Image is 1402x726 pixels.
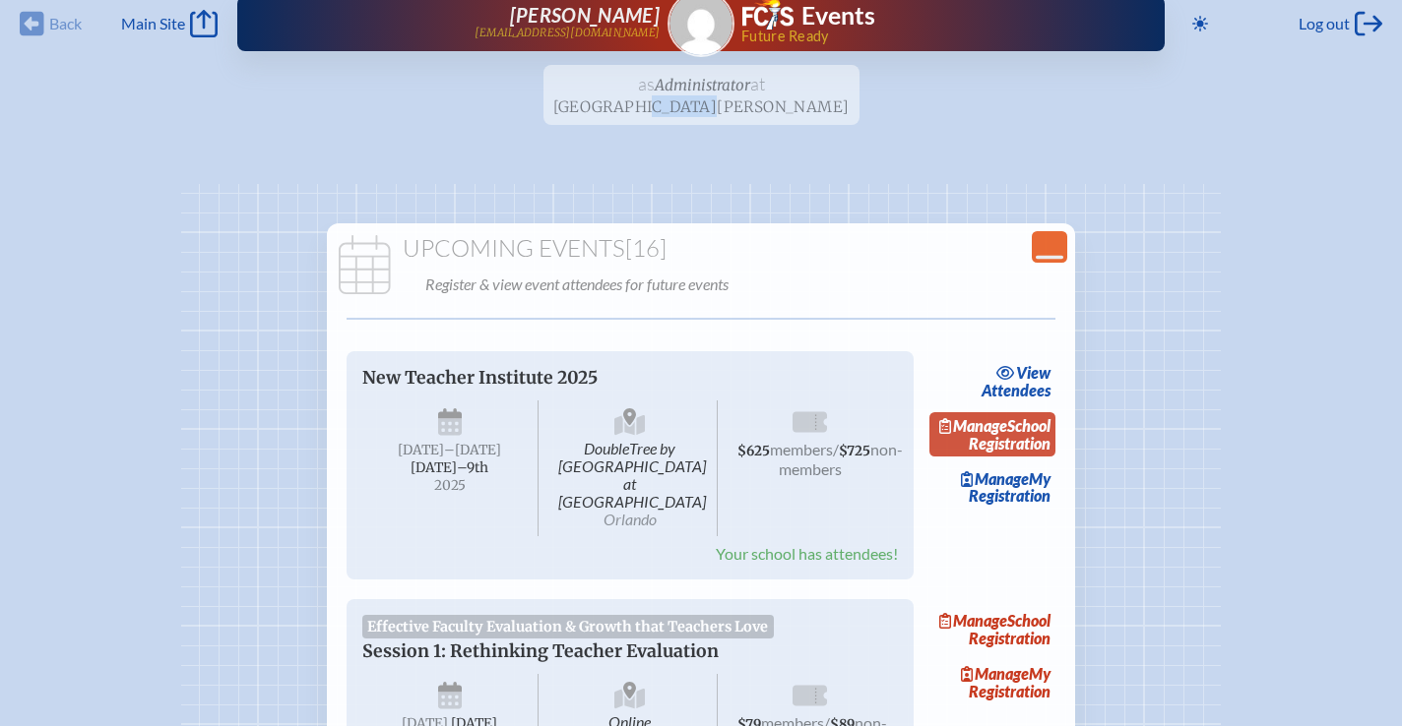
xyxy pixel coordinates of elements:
span: –[DATE] [444,442,501,458]
h1: Events [801,4,875,29]
span: view [1016,363,1051,382]
span: Main Site [121,14,185,33]
p: Register & view event attendees for future events [425,271,1063,298]
span: Manage [961,469,1029,488]
a: viewAttendees [976,359,1055,404]
span: Future Ready [741,30,1102,43]
a: [PERSON_NAME][EMAIL_ADDRESS][DOMAIN_NAME] [300,4,660,43]
p: [EMAIL_ADDRESS][DOMAIN_NAME] [475,27,660,39]
a: ManageMy Registration [929,464,1055,510]
a: ManageMy Registration [929,660,1055,705]
span: [DATE] [398,442,444,458]
h1: Upcoming Events [335,235,1067,263]
span: $725 [839,443,870,459]
span: DoubleTree by [GEOGRAPHIC_DATA] at [GEOGRAPHIC_DATA] [542,400,719,536]
span: New Teacher Institute 2025 [362,367,598,389]
a: ManageSchool Registration [929,412,1055,457]
a: Main Site [121,10,218,37]
span: Effective Faculty Evaluation & Growth that Teachers Love [362,615,774,638]
span: Manage [961,664,1029,683]
span: Manage [939,611,1007,630]
span: 2025 [378,478,522,493]
span: Manage [939,416,1007,435]
span: members [770,440,833,458]
span: Session 1: Rethinking Teacher Evaluation [362,640,719,662]
span: [DATE]–⁠9th [411,459,488,476]
span: Log out [1299,14,1350,33]
span: [16] [625,233,667,263]
span: [PERSON_NAME] [510,3,660,27]
a: ManageSchool Registration [929,607,1055,652]
span: / [833,440,839,458]
span: non-members [779,440,904,478]
span: Your school has attendees! [716,544,898,563]
span: Orlando [604,510,657,528]
span: $625 [737,443,770,459]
